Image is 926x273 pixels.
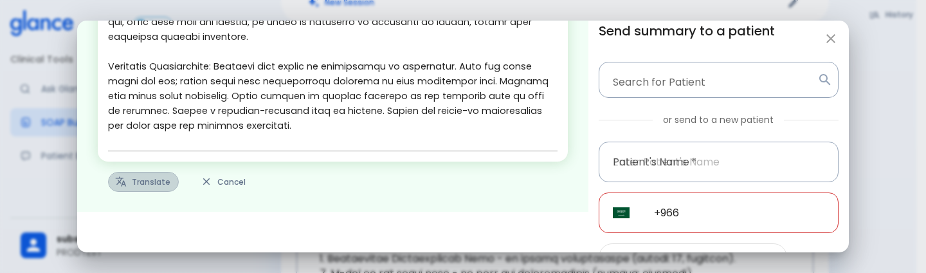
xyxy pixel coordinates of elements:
[194,172,253,192] button: Cancel
[108,172,179,192] button: Translate
[663,113,774,126] p: or send to a new patient
[613,207,630,219] img: Saudi Arabia
[599,142,839,182] input: Enter Patient's Name
[608,200,635,227] button: Select country
[604,68,812,92] input: Patient Name or Phone Number
[599,21,839,41] h6: Send summary to a patient
[640,193,839,233] input: Enter Patient's WhatsApp Number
